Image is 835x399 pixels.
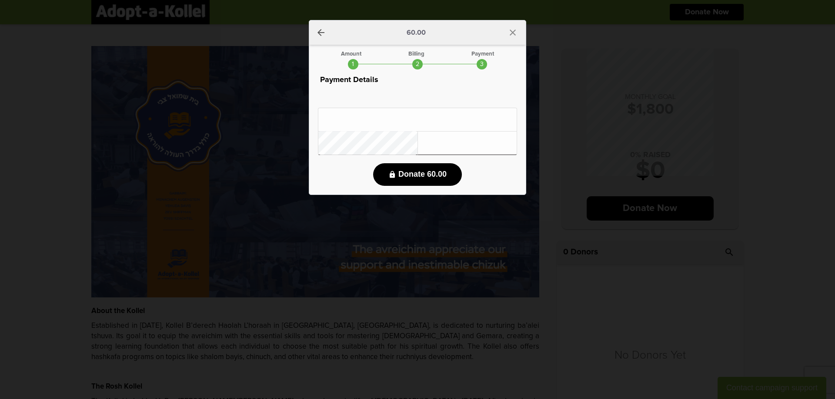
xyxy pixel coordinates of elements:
i: close [508,27,518,38]
a: arrow_back [316,27,326,38]
div: 2 [412,59,423,69]
div: Billing [408,51,424,57]
div: 1 [348,59,358,69]
p: 60.00 [407,29,426,36]
div: 3 [477,59,487,69]
span: Donate 60.00 [398,170,447,179]
p: Payment Details [318,74,517,86]
button: lock Donate 60.00 [373,163,462,186]
i: lock [388,171,396,178]
div: Payment [471,51,494,57]
div: Amount [341,51,361,57]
